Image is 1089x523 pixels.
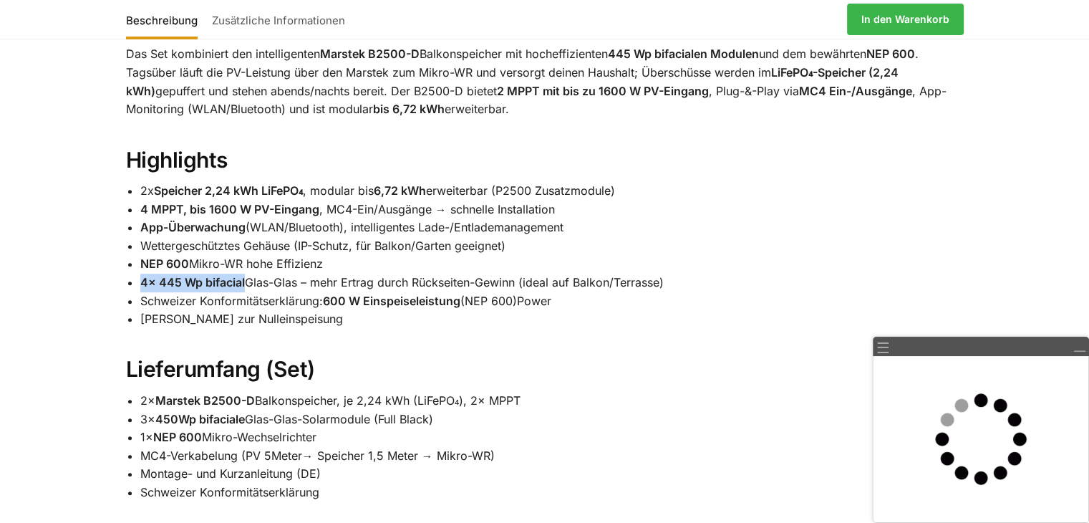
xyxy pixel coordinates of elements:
strong: LiFePO₄-Speicher (2,24 kWh) [126,65,899,98]
strong: NEP 600 [140,256,189,271]
p: Das Set kombiniert den intelligenten Balkonspeicher mit hocheffizienten und dem bewährten . Tagsü... [126,45,964,118]
strong: bis 6,72 kWh [373,102,445,116]
strong: 2 MPPT mit bis zu 1600 W PV-Eingang [497,84,709,98]
strong: App-Überwachung [140,220,246,234]
strong: MC4 Ein-/Ausgänge [799,84,912,98]
strong: Speicher 2,24 kWh LiFePO₄ [154,183,303,198]
li: Schweizer Konformitätserklärung [140,484,964,502]
strong: 600 W Einspeiseleistung [323,294,460,308]
li: (WLAN/Bluetooth), intelligentes Lade-/Entlademanagement [140,219,964,237]
strong: Marstek B2500-D [320,47,420,61]
li: 2× Balkonspeicher, je 2,24 kWh (LiFePO₄), 2× MPPT [140,392,964,411]
h2: Highlights [126,147,964,174]
li: Montage- und Kurzanleitung (DE) [140,465,964,484]
strong: NEP 600 [153,430,202,444]
li: MC4-Verkabelung (PV 5Meter→ Speicher 1,5 Meter → Mikro-WR) [140,447,964,466]
strong: 6,72 kWh [374,183,426,198]
li: [PERSON_NAME] zur Nulleinspeisung [140,310,964,329]
li: 2x , modular bis erweiterbar (P2500 Zusatzmodule) [140,182,964,201]
li: 3× Glas-Glas-Solarmodule (Full Black) [140,411,964,429]
a: Minimieren/Wiederherstellen [1073,340,1085,353]
strong: NEP 600 [866,47,915,61]
strong: Marstek B2500-D [155,393,255,408]
li: Wettergeschütztes Gehäuse (IP-Schutz, für Balkon/Garten geeignet) [140,237,964,256]
li: Glas-Glas – mehr Ertrag durch Rückseiten-Gewinn (ideal auf Balkon/Terrasse) [140,274,964,292]
li: , MC4-Ein/Ausgänge → schnelle Installation [140,201,964,219]
li: Schweizer Konformitätserklärung: (NEP 600)Power [140,292,964,311]
strong: 4× 445 Wp bifacial [140,275,245,289]
h2: Lieferumfang (Set) [126,356,964,383]
li: Mikro-WR hohe Effizienz [140,255,964,274]
iframe: Live Hilfe [873,356,1088,522]
strong: 445 Wp bifacialen Modulen [608,47,759,61]
strong: 4 MPPT, bis 1600 W PV-Eingang [140,202,319,216]
li: 1× Mikro-Wechselrichter [140,428,964,447]
strong: 450Wp bifaciale [155,412,245,426]
a: ☰ [876,340,890,355]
